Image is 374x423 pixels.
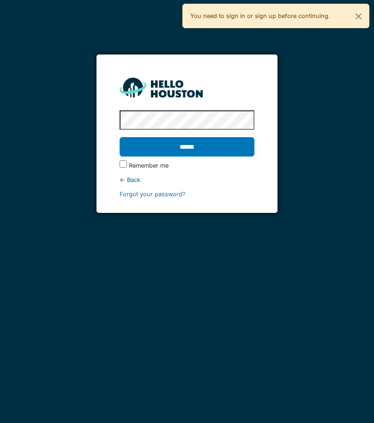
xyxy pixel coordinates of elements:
label: Remember me [129,161,169,170]
div: You need to sign in or sign up before continuing. [182,4,369,28]
button: Close [348,4,369,29]
div: ← Back [120,175,254,184]
img: HH_line-BYnF2_Hg.png [120,78,203,97]
a: Forgot your password? [120,191,186,198]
